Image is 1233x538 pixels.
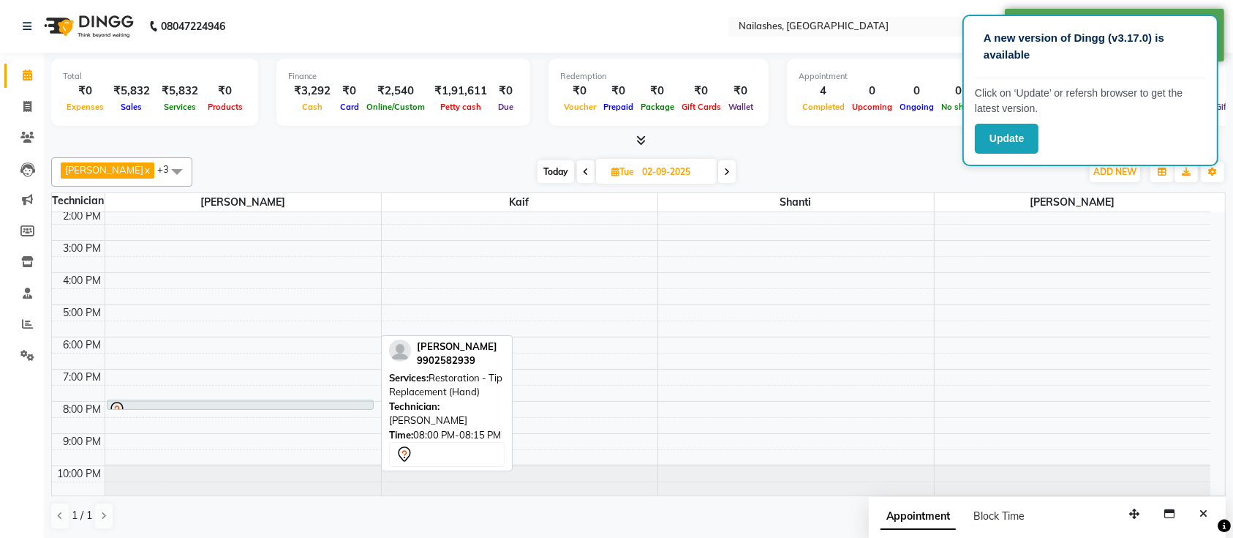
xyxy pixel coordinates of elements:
[389,372,429,384] span: Services:
[288,70,519,83] div: Finance
[678,83,725,100] div: ₹0
[560,102,600,112] span: Voucher
[896,83,938,100] div: 0
[848,102,896,112] span: Upcoming
[638,161,711,183] input: 2025-09-02
[1093,166,1136,177] span: ADD NEW
[437,102,485,112] span: Petty cash
[608,166,638,177] span: Tue
[725,83,757,100] div: ₹0
[389,340,411,362] img: profile
[637,102,678,112] span: Package
[108,400,374,409] div: [PERSON_NAME], 08:00 PM-08:15 PM, Restoration - Tip Replacement (Hand)
[389,428,505,443] div: 08:00 PM-08:15 PM
[417,340,497,352] span: [PERSON_NAME]
[1090,162,1140,182] button: ADD NEW
[935,193,1211,212] span: [PERSON_NAME]
[637,83,678,100] div: ₹0
[848,83,896,100] div: 0
[105,193,381,212] span: [PERSON_NAME]
[538,160,574,183] span: Today
[61,402,105,417] div: 8:00 PM
[938,83,980,100] div: 0
[973,509,1025,523] span: Block Time
[61,273,105,288] div: 4:00 PM
[600,83,637,100] div: ₹0
[600,102,637,112] span: Prepaid
[417,354,497,368] div: 9902582939
[63,70,246,83] div: Total
[143,164,150,176] a: x
[336,102,363,112] span: Card
[61,434,105,449] div: 9:00 PM
[160,102,200,112] span: Services
[161,6,225,47] b: 08047224946
[881,504,956,530] span: Appointment
[493,83,519,100] div: ₹0
[389,429,413,441] span: Time:
[288,83,336,100] div: ₹3,292
[156,83,204,100] div: ₹5,832
[204,102,246,112] span: Products
[157,163,180,175] span: +3
[429,83,493,100] div: ₹1,91,611
[63,83,108,100] div: ₹0
[118,102,146,112] span: Sales
[61,370,105,385] div: 7:00 PM
[298,102,326,112] span: Cash
[336,83,363,100] div: ₹0
[61,337,105,353] div: 6:00 PM
[938,102,980,112] span: No show
[52,193,105,209] div: Technician
[560,83,600,100] div: ₹0
[389,372,502,398] span: Restoration - Tip Replacement (Hand)
[61,305,105,321] div: 5:00 PM
[975,86,1206,116] p: Click on ‘Update’ or refersh browser to get the latest version.
[560,70,757,83] div: Redemption
[799,83,848,100] div: 4
[363,83,429,100] div: ₹2,540
[799,102,848,112] span: Completed
[61,241,105,256] div: 3:00 PM
[678,102,725,112] span: Gift Cards
[382,193,657,212] span: Kaif
[984,30,1197,63] p: A new version of Dingg (v3.17.0) is available
[389,400,505,428] div: [PERSON_NAME]
[55,466,105,482] div: 10:00 PM
[204,83,246,100] div: ₹0
[658,193,934,212] span: Shanti
[1193,503,1214,526] button: Close
[494,102,517,112] span: Due
[975,124,1038,154] button: Update
[389,400,440,412] span: Technician:
[63,102,108,112] span: Expenses
[65,164,143,176] span: [PERSON_NAME]
[896,102,938,112] span: Ongoing
[108,83,156,100] div: ₹5,832
[72,508,92,523] span: 1 / 1
[799,70,980,83] div: Appointment
[725,102,757,112] span: Wallet
[37,6,137,47] img: logo
[61,209,105,224] div: 2:00 PM
[363,102,429,112] span: Online/Custom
